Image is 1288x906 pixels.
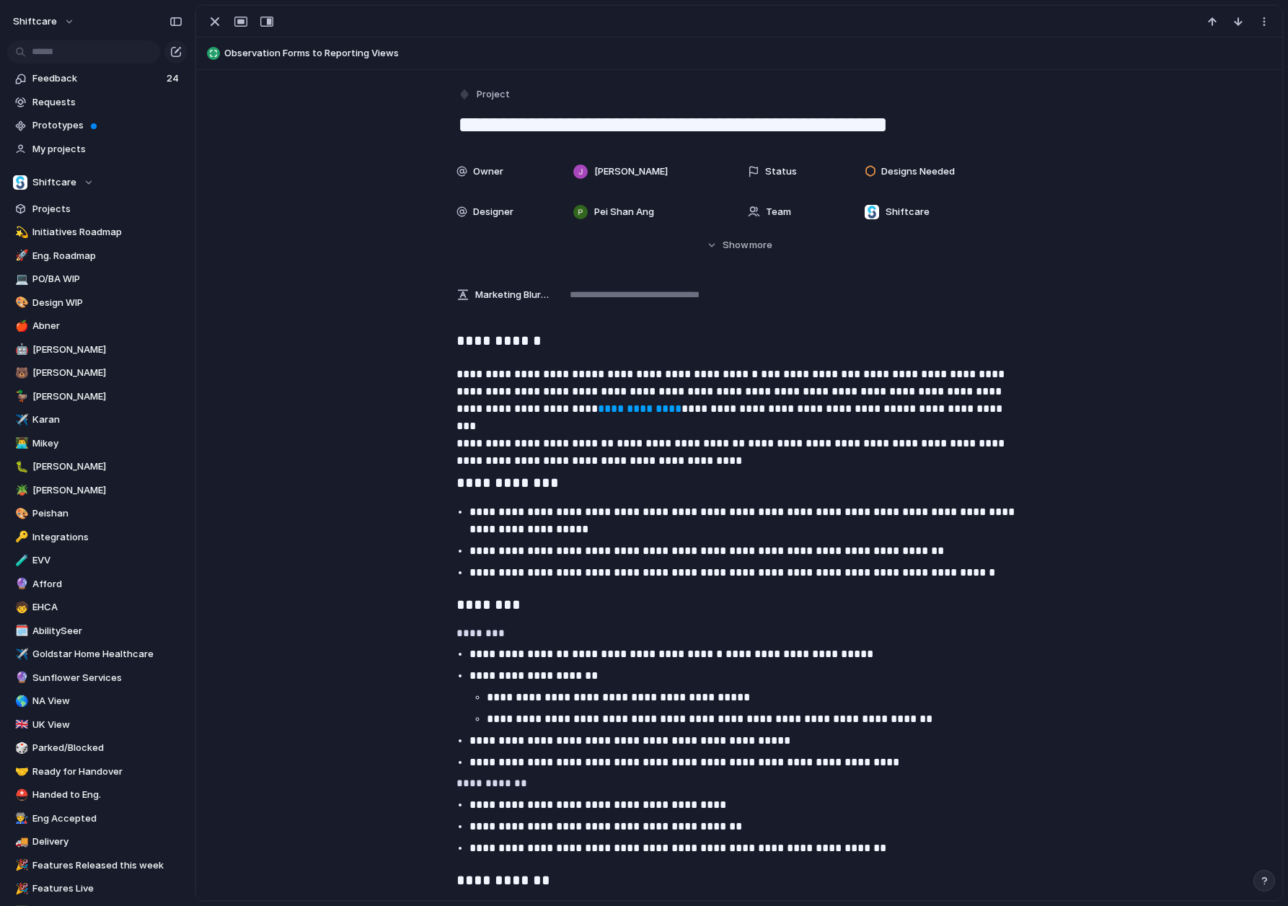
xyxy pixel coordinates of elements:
button: ⛑️ [13,788,27,802]
button: 🔮 [13,577,27,591]
span: Karan [32,413,182,427]
div: ⛑️ [15,787,25,804]
a: 🐛[PERSON_NAME] [7,456,188,478]
span: PO/BA WIP [32,272,182,286]
div: 🎨 [15,294,25,311]
a: 🇬🇧UK View [7,714,188,736]
div: 🎉Features Live [7,878,188,900]
span: [PERSON_NAME] [32,343,182,357]
button: 🇬🇧 [13,718,27,732]
div: 🎉 [15,857,25,874]
button: 🤖 [13,343,27,357]
span: [PERSON_NAME] [32,366,182,380]
div: 🚀 [15,247,25,264]
button: Observation Forms to Reporting Views [203,42,1276,65]
span: Delivery [32,835,182,849]
a: 🔑Integrations [7,527,188,548]
a: 🐻[PERSON_NAME] [7,362,188,384]
div: 🎉 [15,881,25,897]
span: Handed to Eng. [32,788,182,802]
span: Shiftcare [886,205,930,219]
a: 🚚Delivery [7,831,188,853]
div: 💫 [15,224,25,241]
span: Project [477,87,510,102]
a: 🔮Sunflower Services [7,667,188,689]
button: 🎲 [13,741,27,755]
span: Integrations [32,530,182,545]
a: ⛑️Handed to Eng. [7,784,188,806]
a: 🎨Design WIP [7,292,188,314]
button: 🪴 [13,483,27,498]
a: 🍎Abner [7,315,188,337]
div: 🪴 [15,482,25,498]
span: 24 [167,71,182,86]
a: 🧪EVV [7,550,188,571]
a: My projects [7,138,188,160]
span: My projects [32,142,182,157]
span: Owner [473,164,503,179]
a: Projects [7,198,188,220]
div: 🤝 [15,763,25,780]
button: 💫 [13,225,27,239]
a: 🔮Afford [7,573,188,595]
div: 🗓️ [15,623,25,639]
span: Eng Accepted [32,812,182,826]
a: 🌎NA View [7,690,188,712]
span: Eng. Roadmap [32,249,182,263]
a: 🤝Ready for Handover [7,761,188,783]
span: Abner [32,319,182,333]
span: Ready for Handover [32,765,182,779]
div: 💻 [15,271,25,288]
a: 🚀Eng. Roadmap [7,245,188,267]
a: 🗓️AbilitySeer [7,620,188,642]
span: more [749,238,772,252]
span: Status [765,164,797,179]
a: 🎨Peishan [7,503,188,524]
div: 🔑 [15,529,25,545]
a: 🪴[PERSON_NAME] [7,480,188,501]
a: 🦆[PERSON_NAME] [7,386,188,408]
span: AbilitySeer [32,624,182,638]
span: Features Released this week [32,858,182,873]
button: 🎨 [13,296,27,310]
button: 🔑 [13,530,27,545]
span: Designer [473,205,513,219]
div: 🤖 [15,341,25,358]
div: 🚚 [15,834,25,850]
span: Projects [32,202,182,216]
div: 🎲Parked/Blocked [7,737,188,759]
span: Parked/Blocked [32,741,182,755]
div: 🔮 [15,576,25,592]
span: [PERSON_NAME] [32,483,182,498]
div: 🐻 [15,365,25,382]
div: 🧪 [15,553,25,569]
span: Observation Forms to Reporting Views [224,46,1276,61]
span: [PERSON_NAME] [594,164,668,179]
span: [PERSON_NAME] [32,459,182,474]
button: 💻 [13,272,27,286]
a: 💫Initiatives Roadmap [7,221,188,243]
button: ✈️ [13,647,27,661]
div: 🇬🇧 [15,716,25,733]
div: 👨‍🏭Eng Accepted [7,808,188,830]
button: Showmore [456,232,1022,258]
a: Requests [7,92,188,113]
span: Design WIP [32,296,182,310]
div: ✈️Goldstar Home Healthcare [7,643,188,665]
span: Feedback [32,71,162,86]
div: 🧒 [15,599,25,616]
